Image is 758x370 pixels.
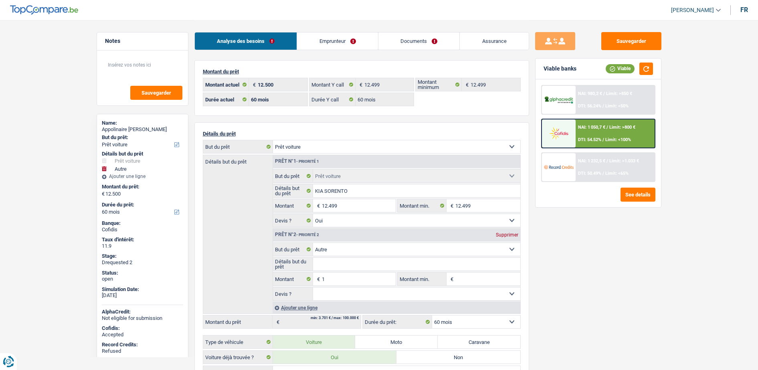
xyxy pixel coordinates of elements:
span: € [313,199,322,212]
div: Drequested 2 [102,259,183,266]
span: NAI: 1 232,5 € [578,158,605,164]
div: AlphaCredit: [102,309,183,315]
label: Moto [355,336,438,348]
label: Montant du prêt [203,315,273,328]
div: Prêt n°2 [273,232,321,237]
div: Cofidis: [102,325,183,332]
div: fr [740,6,748,14]
span: / [606,125,608,130]
label: Montant minimum [416,78,462,91]
a: Assurance [460,32,529,50]
label: Caravane [438,336,520,348]
div: Accepted [102,332,183,338]
span: € [447,273,455,285]
span: € [273,315,281,328]
label: Type de véhicule [203,336,273,348]
a: Analyse des besoins [195,32,297,50]
a: Documents [378,32,460,50]
img: TopCompare Logo [10,5,78,15]
div: Ajouter une ligne [273,302,520,313]
span: / [602,103,604,109]
span: / [602,171,604,176]
label: Durée du prêt: [102,202,182,208]
label: Montant [273,273,313,285]
span: NAI: 980,2 € [578,91,602,96]
div: Viable banks [544,65,576,72]
div: Name: [102,120,183,126]
div: [DATE] [102,292,183,299]
div: Stage: [102,253,183,259]
div: Not eligible for submission [102,315,183,321]
img: Record Credits [544,160,574,174]
label: But du prêt [203,140,273,153]
label: Oui [273,351,397,364]
label: Durée du prêt: [363,315,432,328]
label: Montant [273,199,313,212]
div: Détails but du prêt [102,151,183,157]
h5: Notes [105,38,180,44]
div: min: 3.701 € / max: 100.000 € [311,316,359,320]
label: But du prêt [273,170,313,182]
label: Montant Y call [309,78,356,91]
span: Limit: >850 € [606,91,632,96]
img: Cofidis [544,126,574,141]
span: € [102,191,105,197]
label: Devis ? [273,214,313,227]
label: But du prêt [273,243,313,256]
label: But du prêt: [102,134,182,141]
button: See details [621,188,655,202]
div: Record Credits: [102,342,183,348]
span: DTI: 50.49% [578,171,601,176]
label: Montant du prêt: [102,184,182,190]
div: Ajouter une ligne [102,174,183,179]
label: Montant min. [398,273,447,285]
span: Limit: <50% [605,103,629,109]
div: open [102,276,183,282]
span: - Priorité 1 [296,159,319,164]
p: Montant du prêt [203,69,521,75]
span: Limit: <65% [605,171,629,176]
span: Limit: >800 € [609,125,635,130]
span: € [356,78,364,91]
span: / [606,158,608,164]
label: Durée actuel [203,93,249,106]
label: Détails but du prêt [273,258,313,271]
div: Cofidis [102,226,183,233]
img: AlphaCredit [544,95,574,105]
a: [PERSON_NAME] [665,4,721,17]
div: Taux d'intérêt: [102,237,183,243]
div: Prêt n°1 [273,159,321,164]
div: Status: [102,270,183,276]
span: € [249,78,258,91]
span: [PERSON_NAME] [671,7,714,14]
div: Simulation Date: [102,286,183,293]
div: 11.9 [102,243,183,249]
label: Montant actuel [203,78,249,91]
div: Supprimer [494,233,520,237]
span: € [462,78,471,91]
label: Montant min. [398,199,447,212]
button: Sauvegarder [601,32,661,50]
div: Refused [102,348,183,354]
span: NAI: 1 050,7 € [578,125,605,130]
label: Durée Y call [309,93,356,106]
p: Détails du prêt [203,131,521,137]
span: DTI: 56.24% [578,103,601,109]
div: Appolinaire [PERSON_NAME] [102,126,183,133]
div: Viable [606,64,635,73]
span: Limit: >1.033 € [609,158,639,164]
a: Emprunteur [297,32,378,50]
span: / [603,91,605,96]
span: Sauvegarder [141,90,171,95]
button: Sauvegarder [130,86,182,100]
span: / [602,137,604,142]
label: Détails but du prêt [273,184,313,197]
span: - Priorité 2 [296,233,319,237]
span: Limit: <100% [605,137,631,142]
div: Banque: [102,220,183,226]
label: Devis ? [273,287,313,300]
label: Non [396,351,520,364]
span: DTI: 54.52% [578,137,601,142]
label: Détails but du prêt [203,155,273,164]
label: Voiture [273,336,356,348]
